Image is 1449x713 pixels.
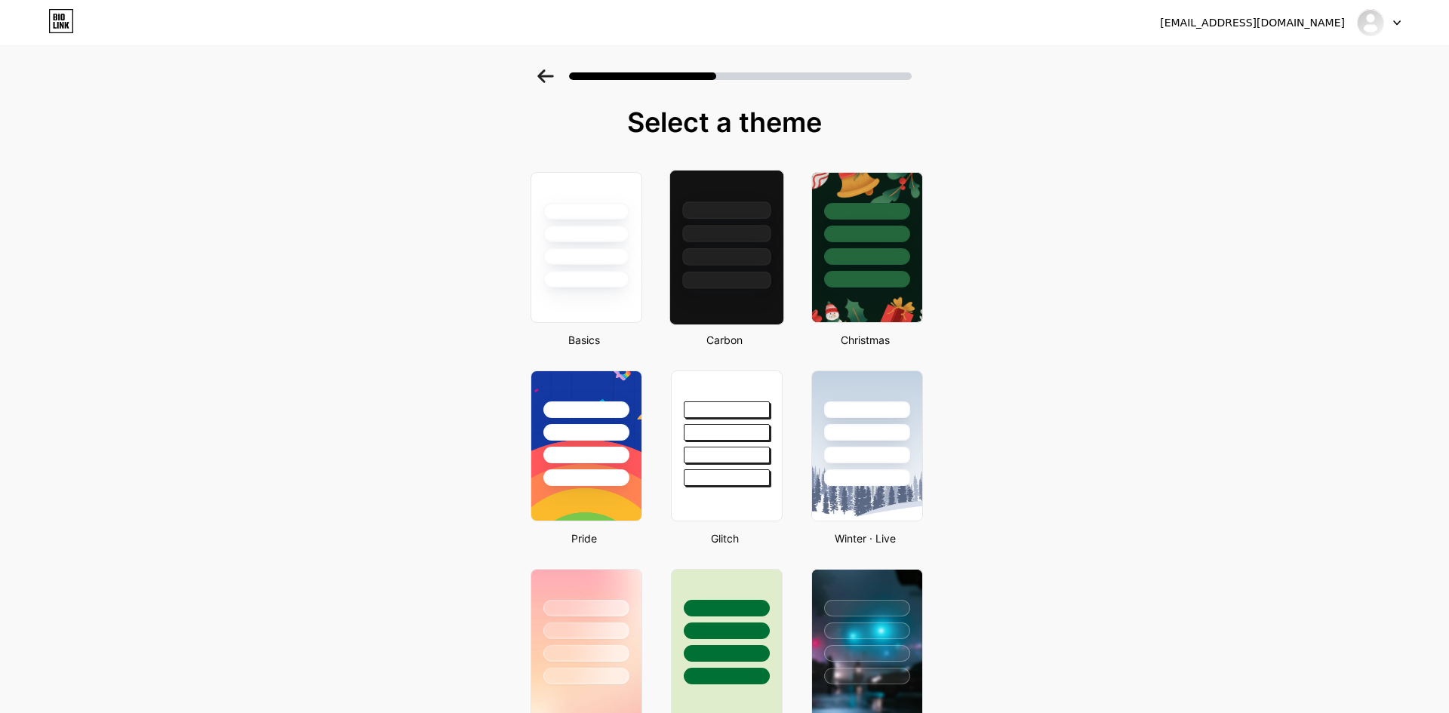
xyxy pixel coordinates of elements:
[807,332,923,348] div: Christmas
[666,332,783,348] div: Carbon
[526,332,642,348] div: Basics
[666,530,783,546] div: Glitch
[807,530,923,546] div: Winter · Live
[526,530,642,546] div: Pride
[1160,15,1345,31] div: [EMAIL_ADDRESS][DOMAIN_NAME]
[525,107,924,137] div: Select a theme
[1356,8,1385,37] img: bumperkarma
